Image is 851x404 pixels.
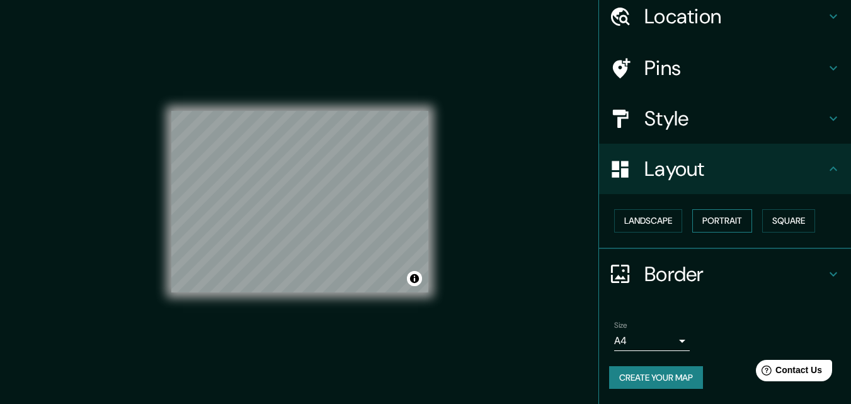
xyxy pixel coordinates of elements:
button: Create your map [609,366,703,390]
div: Layout [599,144,851,194]
h4: Layout [644,156,826,182]
h4: Location [644,4,826,29]
label: Size [614,320,627,330]
button: Square [762,209,815,233]
button: Portrait [692,209,752,233]
h4: Border [644,262,826,287]
iframe: Help widget launcher [739,355,837,390]
div: Pins [599,43,851,93]
button: Toggle attribution [407,271,422,286]
div: A4 [614,331,690,351]
button: Landscape [614,209,682,233]
canvas: Map [171,111,428,292]
div: Style [599,93,851,144]
h4: Style [644,106,826,131]
h4: Pins [644,55,826,81]
div: Border [599,249,851,299]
